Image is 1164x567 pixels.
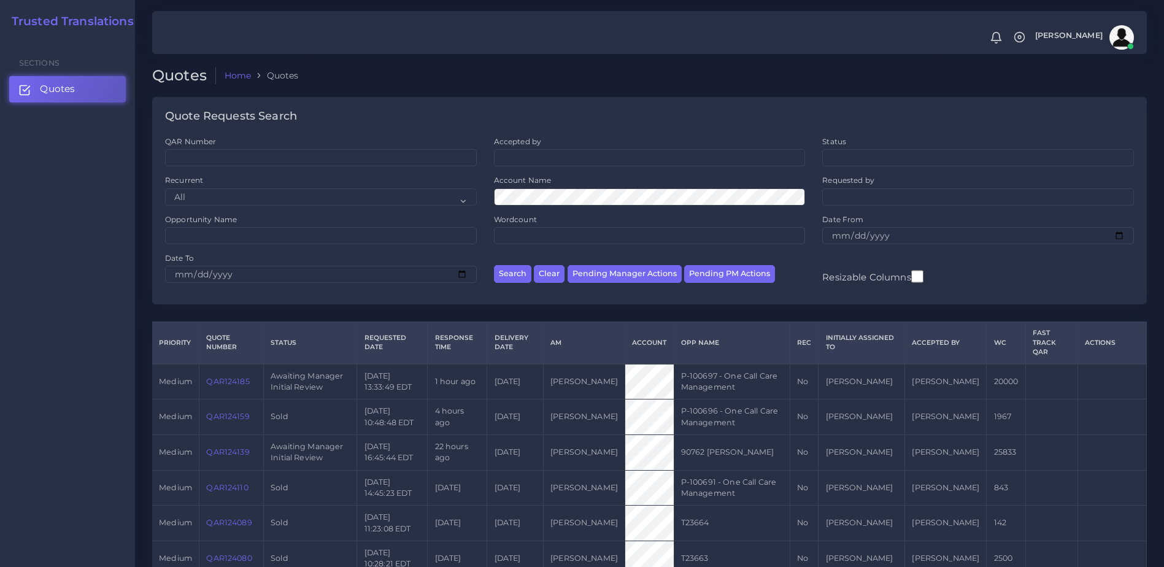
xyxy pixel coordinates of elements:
td: 4 hours ago [428,399,487,435]
td: 1 hour ago [428,364,487,399]
label: Accepted by [494,136,542,147]
th: Response Time [428,322,487,364]
a: QAR124080 [206,553,252,563]
a: QAR124110 [206,483,248,492]
td: [PERSON_NAME] [544,364,625,399]
label: Opportunity Name [165,214,237,225]
td: [PERSON_NAME] [819,506,905,541]
td: T23664 [674,506,790,541]
th: WC [987,322,1025,364]
input: Resizable Columns [911,269,923,284]
td: [DATE] 10:48:48 EDT [357,399,428,435]
h2: Quotes [152,67,216,85]
td: 843 [987,470,1025,506]
td: Awaiting Manager Initial Review [263,434,357,470]
a: QAR124185 [206,377,249,386]
label: Status [822,136,846,147]
td: No [790,434,818,470]
td: 142 [987,506,1025,541]
td: [DATE] [428,506,487,541]
td: [PERSON_NAME] [905,434,987,470]
td: Awaiting Manager Initial Review [263,364,357,399]
td: No [790,506,818,541]
img: avatar [1109,25,1134,50]
th: AM [544,322,625,364]
td: [PERSON_NAME] [819,364,905,399]
span: medium [159,412,192,421]
th: Status [263,322,357,364]
td: [DATE] [428,470,487,506]
td: 20000 [987,364,1025,399]
td: [DATE] 14:45:23 EDT [357,470,428,506]
label: Wordcount [494,214,537,225]
td: Sold [263,470,357,506]
td: No [790,470,818,506]
td: P-100691 - One Call Care Management [674,470,790,506]
li: Quotes [251,69,298,82]
td: [PERSON_NAME] [544,470,625,506]
td: [PERSON_NAME] [544,506,625,541]
span: medium [159,447,192,457]
th: Requested Date [357,322,428,364]
td: [PERSON_NAME] [905,364,987,399]
td: [PERSON_NAME] [544,399,625,435]
td: [PERSON_NAME] [819,470,905,506]
button: Pending PM Actions [684,265,775,283]
td: P-100697 - One Call Care Management [674,364,790,399]
td: 22 hours ago [428,434,487,470]
span: medium [159,553,192,563]
td: [PERSON_NAME] [905,399,987,435]
a: [PERSON_NAME]avatar [1029,25,1138,50]
th: Actions [1077,322,1146,364]
span: Quotes [40,82,75,96]
td: [DATE] [487,506,544,541]
label: Account Name [494,175,552,185]
td: [DATE] 16:45:44 EDT [357,434,428,470]
span: [PERSON_NAME] [1035,32,1103,40]
button: Pending Manager Actions [568,265,682,283]
td: No [790,399,818,435]
td: 25833 [987,434,1025,470]
span: medium [159,518,192,527]
a: QAR124159 [206,412,249,421]
td: [PERSON_NAME] [819,399,905,435]
label: Resizable Columns [822,269,923,284]
td: [DATE] 13:33:49 EDT [357,364,428,399]
td: [DATE] [487,470,544,506]
td: [PERSON_NAME] [905,506,987,541]
span: medium [159,483,192,492]
td: [PERSON_NAME] [905,470,987,506]
td: [PERSON_NAME] [819,434,905,470]
a: QAR124139 [206,447,249,457]
span: Sections [19,58,60,67]
td: P-100696 - One Call Care Management [674,399,790,435]
th: Quote Number [199,322,264,364]
td: 90762 [PERSON_NAME] [674,434,790,470]
th: Opp Name [674,322,790,364]
td: No [790,364,818,399]
a: QAR124089 [206,518,252,527]
span: medium [159,377,192,386]
label: Recurrent [165,175,203,185]
th: Fast Track QAR [1025,322,1077,364]
td: Sold [263,506,357,541]
label: Requested by [822,175,874,185]
th: Accepted by [905,322,987,364]
td: Sold [263,399,357,435]
th: REC [790,322,818,364]
a: Trusted Translations [3,15,134,29]
td: [PERSON_NAME] [544,434,625,470]
td: 1967 [987,399,1025,435]
td: [DATE] [487,434,544,470]
label: Date From [822,214,863,225]
th: Account [625,322,674,364]
td: [DATE] [487,399,544,435]
td: [DATE] [487,364,544,399]
label: Date To [165,253,194,263]
th: Delivery Date [487,322,544,364]
h4: Quote Requests Search [165,110,297,123]
button: Clear [534,265,565,283]
a: Quotes [9,76,126,102]
td: [DATE] 11:23:08 EDT [357,506,428,541]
